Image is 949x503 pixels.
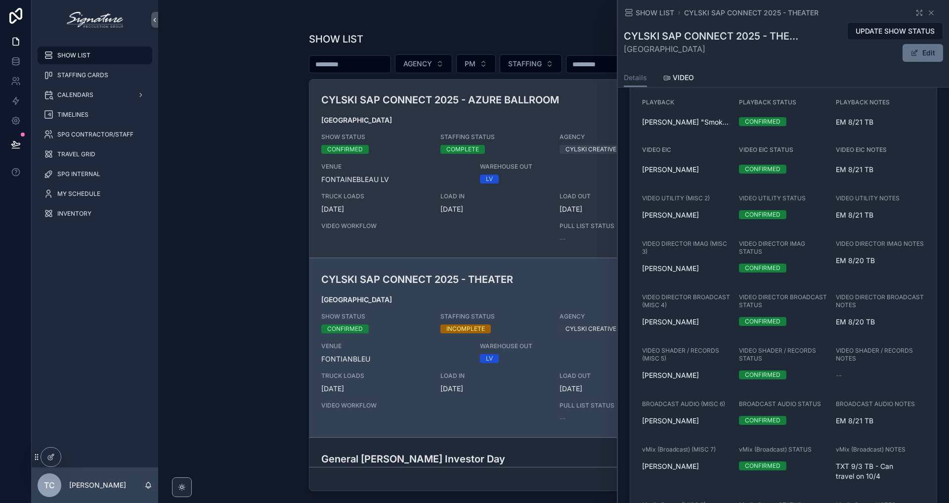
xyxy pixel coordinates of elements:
strong: [GEOGRAPHIC_DATA] [321,295,392,304]
span: [DATE] [560,204,667,214]
span: SHOW STATUS [321,133,429,141]
span: WAREHOUSE OUT [480,342,627,350]
div: CONFIRMED [745,461,780,470]
span: VIDEO EIC NOTES [836,146,887,153]
span: EM 8/21 TB [836,117,925,127]
div: CONFIRMED [745,210,780,219]
span: STAFFING STATUS [440,133,548,141]
span: VENUE [321,342,469,350]
span: EM 8/21 TB [836,416,925,426]
div: CONFIRMED [745,117,780,126]
span: VIDEO DIRECTOR IMAG NOTES [836,240,924,248]
span: AGENCY [560,313,667,320]
span: UPDATE SHOW STATUS [856,26,935,36]
span: BROADCAST AUDIO STATUS [739,400,821,408]
a: TRAVEL GRID [38,145,152,163]
span: VIDEO [673,73,694,83]
span: STAFFING CARDS [57,71,108,79]
div: LV [486,354,493,363]
div: CONFIRMED [745,416,780,425]
a: MY SCHEDULE [38,185,152,203]
span: TIMELINES [57,111,88,119]
span: FONTIANBLEU [321,354,469,364]
span: BROADCAST AUDIO NOTES [836,400,915,408]
span: FONTAINEBLEAU LV [321,175,469,184]
div: CYLSKI CREATIVE [565,324,616,333]
span: -- [836,370,842,380]
span: VIDEO UTILITY NOTES [836,194,900,202]
a: CYLSKI SAP CONNECT 2025 - THEATER[GEOGRAPHIC_DATA]SHOW STATUSCONFIRMEDSTAFFING STATUSINCOMPLETEAG... [309,258,798,437]
span: MY SCHEDULE [57,190,100,198]
a: VIDEO [663,69,694,89]
div: LV [486,175,493,183]
span: SHOW LIST [636,8,674,18]
a: [PERSON_NAME] [642,461,699,471]
a: INVENTORY [38,205,152,223]
button: Edit [903,44,943,62]
a: SPG INTERNAL [38,165,152,183]
span: SHOW LIST [57,51,90,59]
span: PLAYBACK [642,98,674,106]
span: [PERSON_NAME] [642,317,699,327]
a: CYLSKI SAP CONNECT 2025 - THEATER [684,8,819,18]
button: Select Button [456,54,496,73]
span: VIDEO UTILITY STATUS [739,194,806,202]
h1: CYLSKI SAP CONNECT 2025 - THEATER [624,29,803,43]
span: [PERSON_NAME] [642,165,699,175]
h3: CYLSKI SAP CONNECT 2025 - THEATER [321,272,627,287]
span: EM 8/20 TB [836,317,925,327]
span: TXT 9/3 TB - Can travel on 10/4 [836,461,925,481]
span: STAFFING STATUS [440,313,548,320]
a: SHOW LIST [38,46,152,64]
span: Details [624,73,647,83]
span: [DATE] [440,384,548,394]
span: EM 8/21 TB [836,210,925,220]
span: TRUCK LOADS [321,192,429,200]
span: SHOW STATUS [321,313,429,320]
span: LOAD IN [440,192,548,200]
div: CONFIRMED [745,317,780,326]
span: [DATE] [321,384,429,394]
span: AGENCY [403,59,432,69]
span: LOAD OUT [560,192,667,200]
div: CONFIRMED [745,165,780,174]
span: vMix (Broadcast) STATUS [739,446,812,454]
span: VIDEO EIC STATUS [739,146,793,153]
span: VIDEO SHADER / RECORDS NOTES [836,347,925,363]
span: LOAD IN [440,372,548,380]
span: vMix (Broadcast) (MISC 7) [642,446,716,454]
span: TRUCK LOADS [321,372,429,380]
span: SPG INTERNAL [57,170,100,178]
a: [PERSON_NAME] [642,264,699,274]
a: SHOW LIST [624,8,674,18]
a: SPG CONTRACTOR/STAFF [38,126,152,143]
span: LOAD OUT [560,372,667,380]
span: [PERSON_NAME] [642,416,699,426]
span: VIDEO SHADER / RECORDS (MISC 5) [642,347,731,363]
span: [GEOGRAPHIC_DATA] [624,43,803,55]
div: INCOMPLETE [446,324,485,333]
span: TRAVEL GRID [57,150,95,158]
span: VIDEO DIRECTOR IMAG (MISC 3) [642,240,731,256]
div: CONFIRMED [745,264,780,273]
span: VIDEO WORKFLOW [321,222,548,230]
span: VIDEO DIRECTOR BROADCAST (MISC 4) [642,293,731,309]
a: [PERSON_NAME] [642,370,699,380]
span: STAFFING [508,59,542,69]
span: VIDEO DIRECTOR IMAG STATUS [739,240,828,256]
a: [PERSON_NAME] "Smokey" [PERSON_NAME] [642,117,731,127]
span: VIDEO WORKFLOW [321,402,548,410]
span: TC [44,479,55,491]
span: [DATE] [321,204,429,214]
span: -- [560,234,565,244]
strong: [GEOGRAPHIC_DATA] [321,116,392,124]
a: [PERSON_NAME] [642,210,699,220]
span: PULL LIST STATUS [560,222,667,230]
div: COMPLETE [446,145,479,154]
span: PLAYBACK NOTES [836,98,890,106]
button: Select Button [395,54,452,73]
